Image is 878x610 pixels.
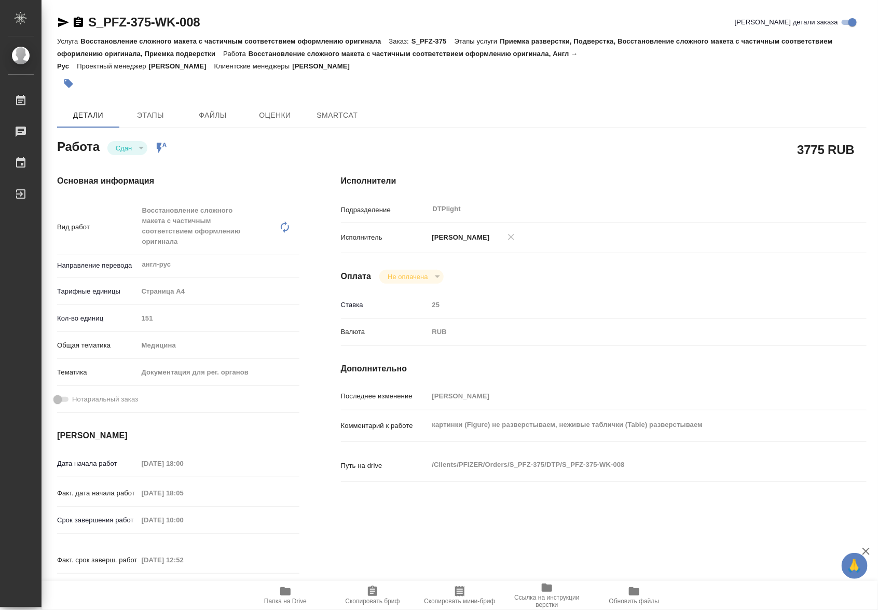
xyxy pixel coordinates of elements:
[424,598,495,605] span: Скопировать мини-бриф
[341,421,429,431] p: Комментарий к работе
[138,512,229,528] input: Пустое поле
[411,37,455,45] p: S_PFZ-375
[138,311,299,326] input: Пустое поле
[57,72,80,95] button: Добавить тэг
[341,363,867,375] h4: Дополнительно
[329,581,416,610] button: Скопировать бриф
[138,337,299,354] div: Медицина
[138,552,229,567] input: Пустое поле
[72,16,85,29] button: Скопировать ссылку
[341,391,429,401] p: Последнее изменение
[138,486,229,501] input: Пустое поле
[735,17,838,27] span: [PERSON_NAME] детали заказа
[846,555,863,577] span: 🙏
[113,144,135,152] button: Сдан
[138,579,229,594] input: Пустое поле
[149,62,214,70] p: [PERSON_NAME]
[345,598,400,605] span: Скопировать бриф
[341,232,429,243] p: Исполнитель
[341,205,429,215] p: Подразделение
[57,136,100,155] h2: Работа
[341,327,429,337] p: Валюта
[80,37,389,45] p: Восстановление сложного макета с частичным соответствием оформлению оригинала
[57,429,299,442] h4: [PERSON_NAME]
[389,37,411,45] p: Заказ:
[385,272,431,281] button: Не оплачена
[57,16,70,29] button: Скопировать ссылку для ЯМессенджера
[57,488,138,498] p: Факт. дата начала работ
[57,37,80,45] p: Услуга
[72,394,138,405] span: Нотариальный заказ
[591,581,678,610] button: Обновить файлы
[312,109,362,122] span: SmartCat
[77,62,148,70] p: Проектный менеджер
[416,581,503,610] button: Скопировать мини-бриф
[429,297,823,312] input: Пустое поле
[609,598,660,605] span: Обновить файлы
[429,416,823,434] textarea: картинки (Figure) не разверстываем, неживые таблички (Table) разверстываем
[341,300,429,310] p: Ставка
[57,175,299,187] h4: Основная информация
[126,109,175,122] span: Этапы
[292,62,358,70] p: [PERSON_NAME]
[107,141,147,155] div: Сдан
[341,270,372,283] h4: Оплата
[188,109,238,122] span: Файлы
[798,141,855,158] h2: 3775 RUB
[88,15,200,29] a: S_PFZ-375-WK-008
[341,461,429,471] p: Путь на drive
[138,283,299,300] div: Страница А4
[223,50,249,58] p: Работа
[57,459,138,469] p: Дата начала работ
[250,109,300,122] span: Оценки
[429,323,823,341] div: RUB
[57,515,138,525] p: Срок завершения работ
[138,456,229,471] input: Пустое поле
[57,340,138,351] p: Общая тематика
[842,553,868,579] button: 🙏
[379,270,443,284] div: Сдан
[510,594,584,608] span: Ссылка на инструкции верстки
[455,37,500,45] p: Этапы услуги
[429,232,490,243] p: [PERSON_NAME]
[57,367,138,378] p: Тематика
[429,389,823,404] input: Пустое поле
[57,260,138,271] p: Направление перевода
[57,222,138,232] p: Вид работ
[214,62,293,70] p: Клиентские менеджеры
[57,555,138,565] p: Факт. срок заверш. работ
[264,598,307,605] span: Папка на Drive
[429,456,823,474] textarea: /Clients/PFIZER/Orders/S_PFZ-375/DTP/S_PFZ-375-WK-008
[57,50,578,70] p: Восстановление сложного макета с частичным соответствием оформлению оригинала, Англ → Рус
[138,364,299,381] div: Документация для рег. органов
[57,286,138,297] p: Тарифные единицы
[341,175,867,187] h4: Исполнители
[242,581,329,610] button: Папка на Drive
[503,581,591,610] button: Ссылка на инструкции верстки
[63,109,113,122] span: Детали
[57,313,138,324] p: Кол-во единиц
